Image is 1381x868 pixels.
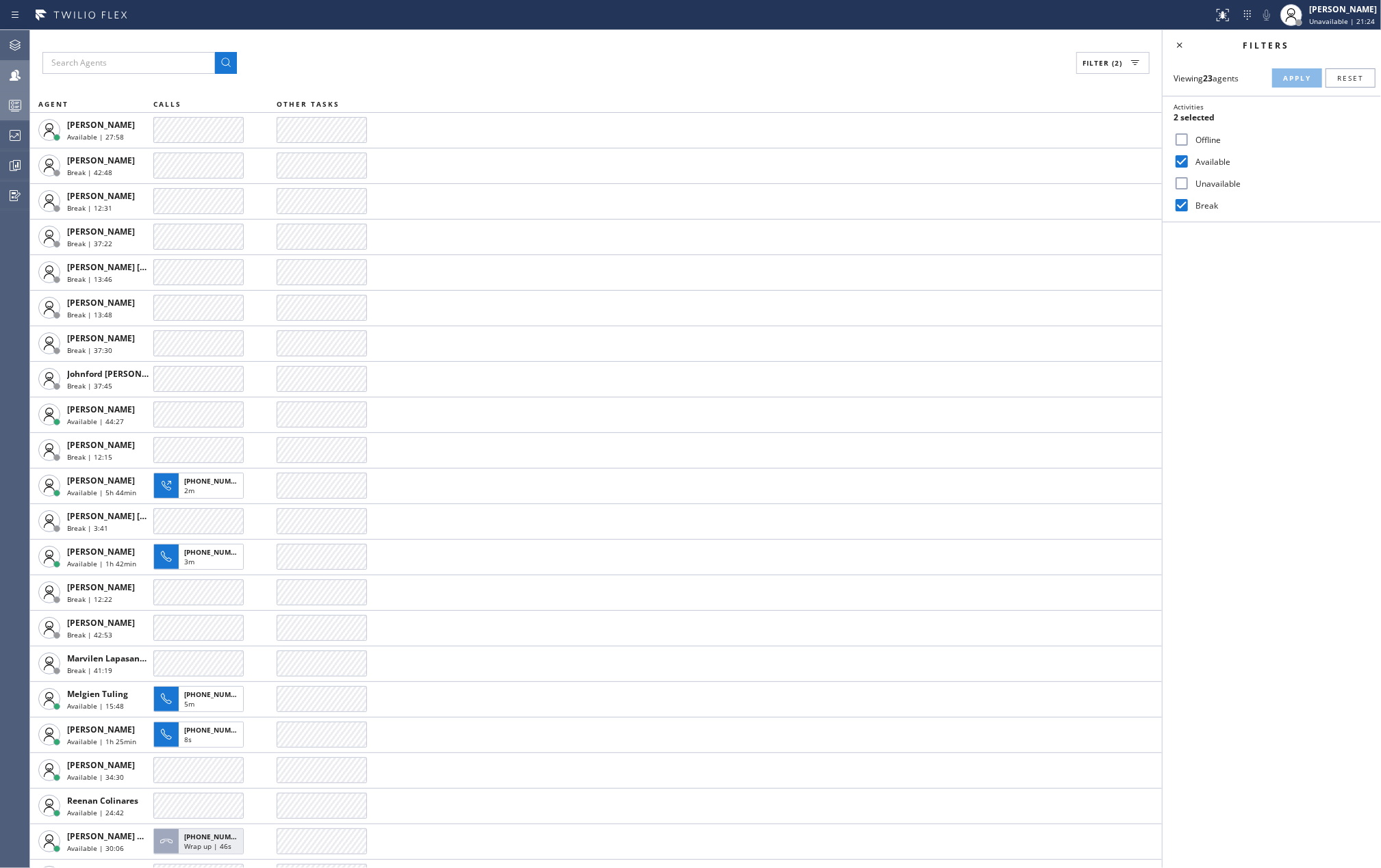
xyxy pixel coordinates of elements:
span: Break | 42:53 [67,630,112,640]
span: Unavailable | 21:24 [1309,16,1375,26]
span: [PERSON_NAME] [67,617,135,629]
span: Break | 12:31 [67,203,112,213]
button: [PHONE_NUMBER]8s [153,718,248,752]
span: Available | 27:58 [67,132,124,142]
span: [PERSON_NAME] [67,475,135,486]
button: [PHONE_NUMBER]5m [153,682,248,716]
span: Filters [1243,40,1290,51]
span: Break | 42:48 [67,168,112,177]
span: Available | 1h 42min [67,559,136,568]
span: [PERSON_NAME] Guingos [67,830,170,842]
div: Activities [1174,102,1370,111]
span: Break | 37:30 [67,345,112,355]
span: [PERSON_NAME] [67,546,135,557]
span: [PERSON_NAME] [67,759,135,771]
span: Marvilen Lapasanda [67,653,150,664]
span: [PHONE_NUMBER] [184,547,246,557]
span: [PERSON_NAME] [67,724,135,735]
label: Offline [1190,134,1370,146]
button: [PHONE_NUMBER]Wrap up | 46s [153,824,248,858]
span: Melgien Tuling [67,688,128,700]
span: [PERSON_NAME] [67,226,135,237]
span: Available | 30:06 [67,843,124,853]
span: Break | 3:41 [67,523,108,533]
span: [PERSON_NAME] [67,190,135,202]
span: Available | 15:48 [67,701,124,711]
span: Available | 5h 44min [67,488,136,497]
span: 8s [184,735,192,744]
span: [PERSON_NAME] [PERSON_NAME] [67,261,205,273]
span: [PERSON_NAME] [67,581,135,593]
strong: 23 [1203,73,1213,84]
span: [PERSON_NAME] [67,332,135,344]
span: Break | 13:46 [67,274,112,284]
span: CALLS [153,99,181,109]
span: Break | 37:22 [67,239,112,248]
span: [PERSON_NAME] [67,119,135,131]
span: [PHONE_NUMBER] [184,832,246,841]
div: [PERSON_NAME] [1309,3,1377,15]
span: Reenan Colinares [67,795,138,806]
span: 5m [184,699,194,709]
button: Apply [1272,68,1322,88]
label: Unavailable [1190,178,1370,189]
span: Available | 24:42 [67,808,124,817]
span: [PERSON_NAME] [67,404,135,415]
span: AGENT [38,99,68,109]
button: Filter (2) [1076,52,1150,74]
span: Reset [1337,73,1364,83]
span: [PERSON_NAME] [67,155,135,166]
button: Mute [1257,5,1276,25]
label: Available [1190,156,1370,168]
span: OTHER TASKS [277,99,340,109]
span: Viewing agents [1174,73,1239,84]
span: Break | 12:22 [67,594,112,604]
span: [PHONE_NUMBER] [184,689,246,699]
span: Break | 13:48 [67,310,112,319]
span: Wrap up | 46s [184,841,231,851]
button: [PHONE_NUMBER]2m [153,469,248,503]
span: [PHONE_NUMBER] [184,725,246,735]
span: Johnford [PERSON_NAME] [67,368,173,380]
span: Apply [1283,73,1311,83]
input: Search Agents [42,52,215,74]
span: Break | 41:19 [67,666,112,675]
span: Available | 44:27 [67,417,124,426]
span: [PERSON_NAME] [67,439,135,451]
span: Available | 34:30 [67,772,124,782]
span: Available | 1h 25min [67,737,136,746]
span: 2 selected [1174,111,1215,123]
span: 3m [184,557,194,566]
label: Break [1190,200,1370,211]
button: [PHONE_NUMBER]3m [153,540,248,574]
span: 2m [184,486,194,495]
span: [PHONE_NUMBER] [184,476,246,486]
span: Break | 37:45 [67,381,112,391]
span: Break | 12:15 [67,452,112,462]
span: Filter (2) [1082,58,1122,68]
span: [PERSON_NAME] [67,297,135,308]
button: Reset [1326,68,1376,88]
span: [PERSON_NAME] [PERSON_NAME] [67,510,205,522]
